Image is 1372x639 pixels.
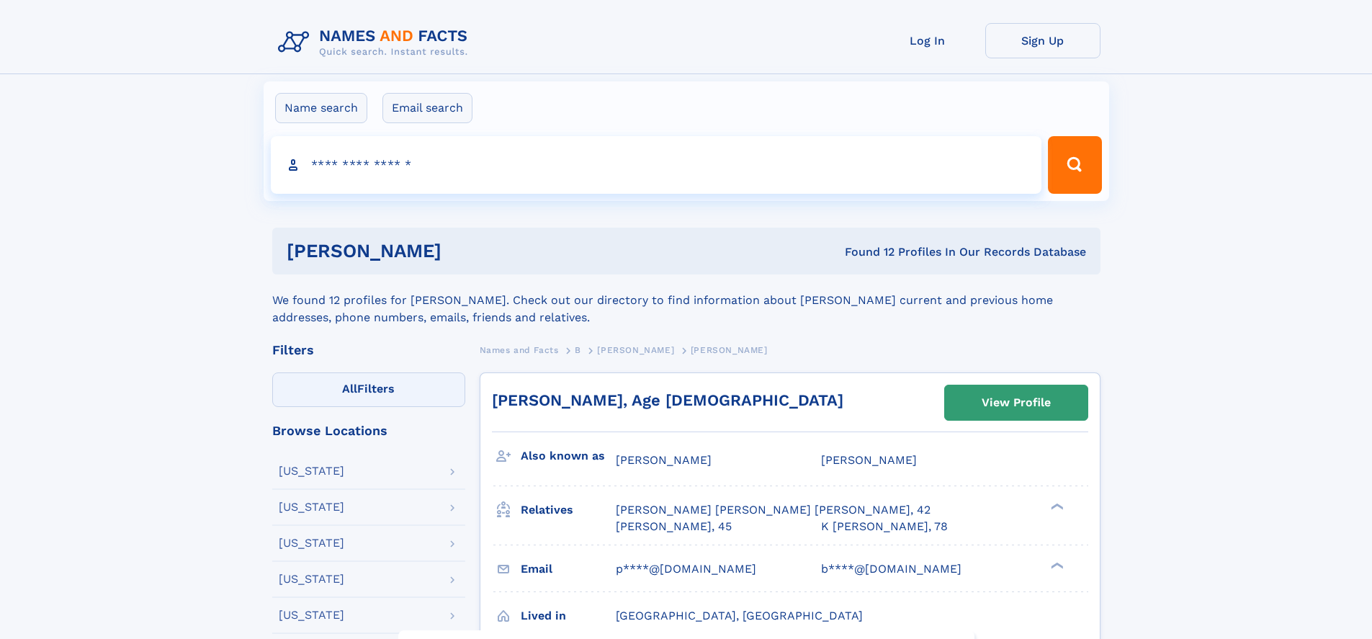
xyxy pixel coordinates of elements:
[279,573,344,585] div: [US_STATE]
[287,242,643,260] h1: [PERSON_NAME]
[821,453,917,467] span: [PERSON_NAME]
[279,465,344,477] div: [US_STATE]
[616,502,931,518] a: [PERSON_NAME] [PERSON_NAME] [PERSON_NAME], 42
[575,341,581,359] a: B
[616,453,712,467] span: [PERSON_NAME]
[279,609,344,621] div: [US_STATE]
[643,244,1086,260] div: Found 12 Profiles In Our Records Database
[279,501,344,513] div: [US_STATE]
[616,519,732,535] a: [PERSON_NAME], 45
[575,345,581,355] span: B
[521,557,616,581] h3: Email
[272,274,1100,326] div: We found 12 profiles for [PERSON_NAME]. Check out our directory to find information about [PERSON...
[272,424,465,437] div: Browse Locations
[272,344,465,357] div: Filters
[821,519,948,535] a: K [PERSON_NAME], 78
[521,604,616,628] h3: Lived in
[945,385,1088,420] a: View Profile
[279,537,344,549] div: [US_STATE]
[275,93,367,123] label: Name search
[480,341,559,359] a: Names and Facts
[982,386,1051,419] div: View Profile
[521,498,616,522] h3: Relatives
[271,136,1042,194] input: search input
[1047,560,1064,570] div: ❯
[272,372,465,407] label: Filters
[597,345,674,355] span: [PERSON_NAME]
[870,23,985,58] a: Log In
[342,382,357,396] span: All
[382,93,472,123] label: Email search
[691,345,768,355] span: [PERSON_NAME]
[597,341,674,359] a: [PERSON_NAME]
[616,609,863,622] span: [GEOGRAPHIC_DATA], [GEOGRAPHIC_DATA]
[1048,136,1101,194] button: Search Button
[521,444,616,468] h3: Also known as
[272,23,480,62] img: Logo Names and Facts
[492,391,843,409] a: [PERSON_NAME], Age [DEMOGRAPHIC_DATA]
[1047,502,1064,511] div: ❯
[985,23,1100,58] a: Sign Up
